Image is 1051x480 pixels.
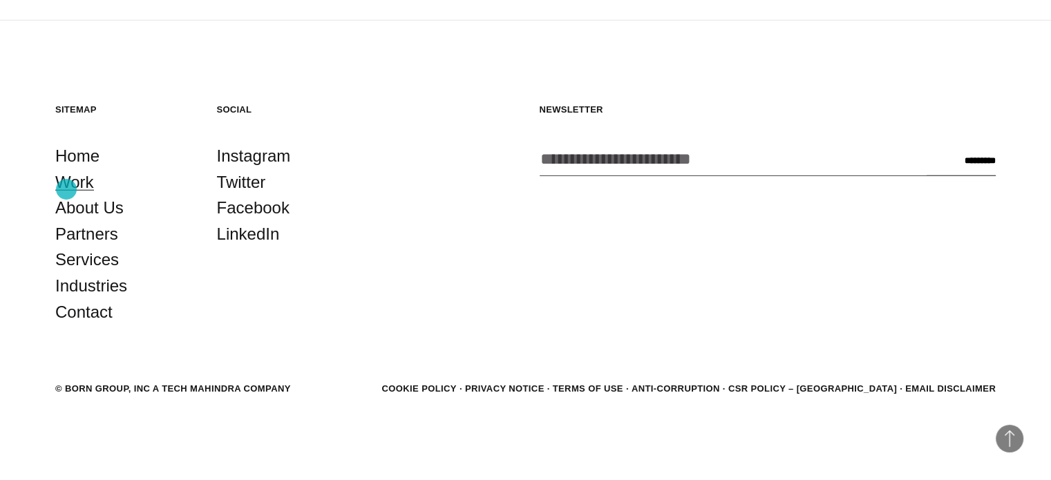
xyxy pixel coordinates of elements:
[55,221,118,247] a: Partners
[996,425,1023,452] button: Back to Top
[217,143,291,169] a: Instagram
[55,299,113,325] a: Contact
[381,383,456,394] a: Cookie Policy
[540,104,996,115] h5: Newsletter
[55,104,189,115] h5: Sitemap
[728,383,897,394] a: CSR POLICY – [GEOGRAPHIC_DATA]
[55,143,100,169] a: Home
[55,195,124,221] a: About Us
[217,221,280,247] a: LinkedIn
[553,383,623,394] a: Terms of Use
[217,195,290,221] a: Facebook
[55,273,127,299] a: Industries
[632,383,720,394] a: Anti-Corruption
[55,169,94,195] a: Work
[905,383,996,394] a: Email Disclaimer
[465,383,545,394] a: Privacy Notice
[55,247,119,273] a: Services
[217,169,266,195] a: Twitter
[217,104,351,115] h5: Social
[55,382,291,396] div: © BORN GROUP, INC A Tech Mahindra Company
